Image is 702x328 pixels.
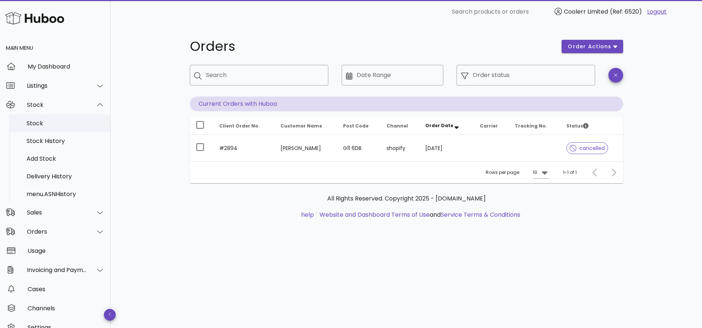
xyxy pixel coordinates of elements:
th: Order Date: Sorted descending. Activate to remove sorting. [419,117,474,135]
td: shopify [381,135,419,161]
p: Current Orders with Huboo [190,97,623,111]
div: Channels [28,305,105,312]
span: Order Date [425,122,453,129]
div: Delivery History [27,173,105,180]
a: Logout [647,7,667,16]
a: Service Terms & Conditions [441,210,520,219]
div: 1-1 of 1 [563,169,577,176]
th: Client Order No. [213,117,275,135]
span: order actions [567,43,612,50]
span: Customer Name [280,123,322,129]
div: Orders [27,228,87,235]
a: help [301,210,314,219]
div: Listings [27,82,87,89]
span: Coolerr Limited [564,7,608,16]
div: Invoicing and Payments [27,266,87,273]
li: and [317,210,520,219]
a: Website and Dashboard Terms of Use [319,210,430,219]
th: Carrier [474,117,509,135]
div: 10Rows per page: [533,167,549,178]
span: Tracking No. [515,123,547,129]
div: menu.ASNHistory [27,191,105,198]
span: Status [566,123,589,129]
span: (Ref: 6520) [610,7,642,16]
div: Rows per page: [486,162,549,183]
th: Status [560,117,623,135]
div: 10 [533,169,537,176]
span: cancelled [570,146,605,151]
td: [PERSON_NAME] [275,135,337,161]
button: order actions [562,40,623,53]
div: Cases [28,286,105,293]
th: Channel [381,117,419,135]
div: Stock [27,120,105,127]
div: My Dashboard [28,63,105,70]
div: Sales [27,209,87,216]
span: Client Order No. [219,123,260,129]
div: Usage [28,247,105,254]
div: Stock History [27,137,105,144]
th: Post Code [337,117,381,135]
td: [DATE] [419,135,474,161]
span: Post Code [343,123,369,129]
div: Stock [27,101,87,108]
img: Huboo Logo [5,10,64,26]
h1: Orders [190,40,553,53]
span: Carrier [480,123,498,129]
th: Customer Name [275,117,337,135]
th: Tracking No. [509,117,561,135]
td: G11 6DB [337,135,381,161]
td: #2894 [213,135,275,161]
p: All Rights Reserved. Copyright 2025 - [DOMAIN_NAME] [196,194,617,203]
span: Channel [387,123,408,129]
div: Add Stock [27,155,105,162]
